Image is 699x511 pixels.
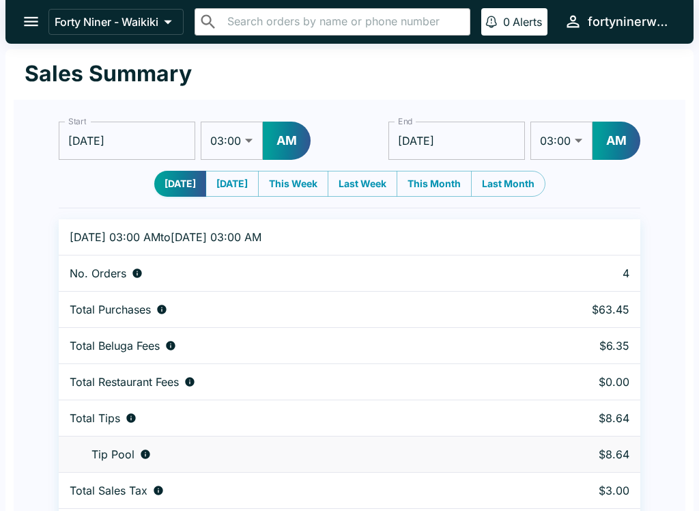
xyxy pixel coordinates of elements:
label: End [398,115,413,127]
p: [DATE] 03:00 AM to [DATE] 03:00 AM [70,230,503,244]
input: Search orders by name or phone number [223,12,464,31]
p: $0.00 [525,375,629,389]
button: This Month [397,171,472,197]
div: Sales tax paid by diners [70,484,503,497]
div: Number of orders placed [70,266,503,280]
p: $6.35 [525,339,629,353]
div: Tips unclaimed by a waiter [70,447,503,461]
button: Last Week [328,171,397,197]
p: 4 [525,266,629,280]
p: Total Sales Tax [70,484,147,497]
p: Forty Niner - Waikiki [55,15,158,29]
p: Tip Pool [91,447,134,461]
button: [DATE] [205,171,259,197]
button: Forty Niner - Waikiki [48,9,184,35]
div: fortyninerwaikiki [588,14,672,30]
button: [DATE] [154,171,206,197]
p: Total Purchases [70,303,151,316]
button: open drawer [14,4,48,39]
p: Alerts [513,15,542,29]
p: $3.00 [525,484,629,497]
button: AM [593,122,640,160]
label: Start [68,115,86,127]
p: $8.64 [525,447,629,461]
h1: Sales Summary [25,60,192,87]
p: $63.45 [525,303,629,316]
button: This Week [258,171,328,197]
p: 0 [503,15,510,29]
div: Fees paid by diners to restaurant [70,375,503,389]
p: Total Restaurant Fees [70,375,179,389]
div: Combined individual and pooled tips [70,411,503,425]
div: Aggregate order subtotals [70,303,503,316]
input: Choose date, selected date is Oct 6, 2025 [59,122,195,160]
p: Total Beluga Fees [70,339,160,353]
p: Total Tips [70,411,120,425]
button: Last Month [471,171,545,197]
div: Fees paid by diners to Beluga [70,339,503,353]
input: Choose date, selected date is Oct 7, 2025 [388,122,525,160]
p: No. Orders [70,266,126,280]
button: AM [263,122,311,160]
button: fortyninerwaikiki [558,7,677,36]
p: $8.64 [525,411,629,425]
